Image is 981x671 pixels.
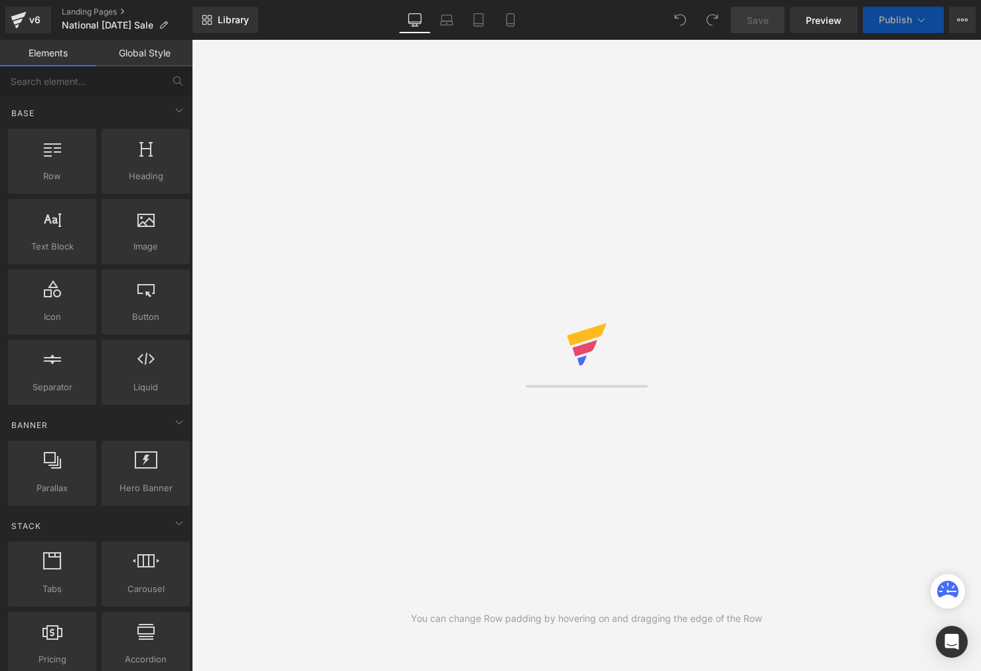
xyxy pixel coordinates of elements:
span: Preview [806,13,842,27]
span: Publish [879,15,912,25]
a: Landing Pages [62,7,192,17]
a: Desktop [399,7,431,33]
a: Laptop [431,7,463,33]
span: Separator [12,380,92,394]
span: Pricing [12,652,92,666]
span: Library [218,14,249,26]
div: Open Intercom Messenger [936,626,968,658]
div: v6 [27,11,43,29]
span: Image [106,240,186,254]
a: Tablet [463,7,494,33]
span: Stack [10,520,42,532]
button: More [949,7,976,33]
button: Publish [863,7,944,33]
span: National [DATE] Sale [62,20,153,31]
span: Liquid [106,380,186,394]
span: Button [106,310,186,324]
a: Mobile [494,7,526,33]
button: Undo [667,7,694,33]
div: You can change Row padding by hovering on and dragging the edge of the Row [411,611,762,626]
span: Carousel [106,582,186,596]
a: New Library [192,7,258,33]
span: Save [747,13,769,27]
span: Row [12,169,92,183]
span: Text Block [12,240,92,254]
span: Heading [106,169,186,183]
span: Parallax [12,481,92,495]
a: Preview [790,7,858,33]
button: Redo [699,7,725,33]
span: Banner [10,419,49,431]
span: Hero Banner [106,481,186,495]
span: Icon [12,310,92,324]
span: Tabs [12,582,92,596]
span: Accordion [106,652,186,666]
a: Global Style [96,40,192,66]
a: v6 [5,7,51,33]
span: Base [10,107,36,119]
